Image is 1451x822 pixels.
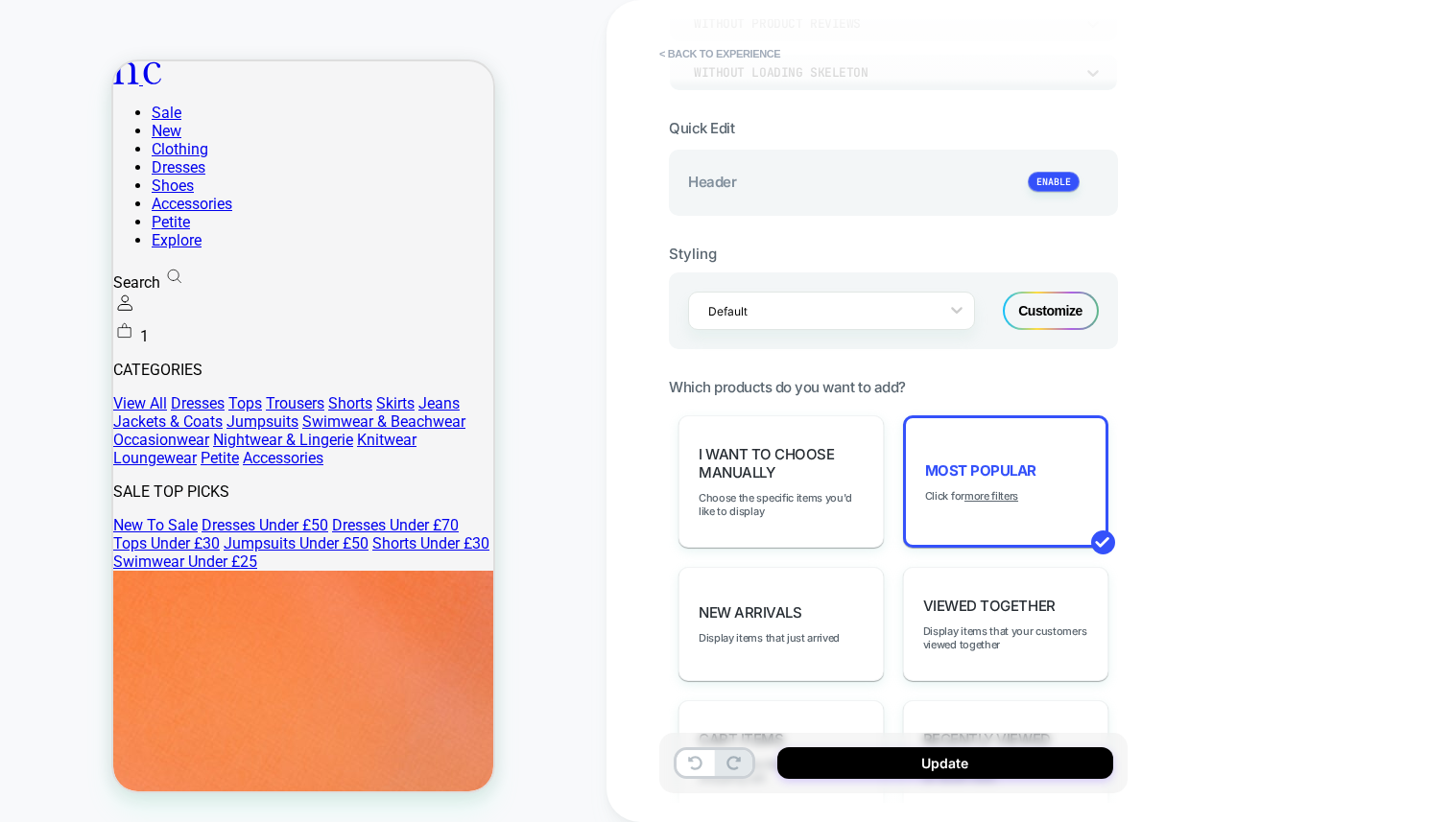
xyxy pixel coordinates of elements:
span: PRODUCT: Butter Yellow Drop Waist [PERSON_NAME] Midi Dress [d250446ylw] [185,14,339,45]
span: Choose the specific items you'd like to display [699,491,864,518]
a: Skirts [263,333,301,351]
a: Jumpsuits Under £50 [110,473,255,491]
a: Swimwear & Beachwear [189,351,352,369]
a: Shorts [215,333,259,351]
span: Display items that your customers viewed together [923,624,1088,651]
a: Accessories [130,388,210,406]
span: Quick Edit [669,119,734,137]
button: < Back to experience [650,38,790,69]
a: Tops [115,333,149,351]
a: Explore [38,170,88,188]
span: Header [688,173,736,191]
span: Theme: MAIN [377,14,451,45]
a: Nightwear & Lingerie [100,369,240,388]
a: Petite [87,388,126,406]
a: Knitwear [244,369,303,388]
a: Clothing [38,79,95,97]
u: more filters [964,489,1018,503]
button: Update [777,747,1113,779]
a: Petite [38,152,77,170]
span: Cart Items [699,730,783,748]
span: Viewed Together [923,597,1056,615]
a: Shoes [38,115,81,133]
a: Dresses Under £70 [219,455,345,473]
a: Accessories [38,133,119,152]
span: Which products do you want to add? [669,378,906,396]
div: Without Product Reviews [694,15,1074,32]
span: Display items that just arrived [699,631,840,645]
a: Shorts Under £30 [259,473,376,491]
a: Dresses [58,333,111,351]
span: Click for [925,489,1018,503]
a: Trousers [153,333,211,351]
span: I want to choose manually [699,445,864,481]
div: WITHOUT LOADING SKELETON [694,64,1074,81]
a: New [38,60,68,79]
span: Most Popular [925,461,1036,480]
a: Sale [38,42,68,60]
span: 1 [27,266,36,284]
a: Jumpsuits [113,351,185,369]
a: Jeans [305,333,346,351]
a: Dresses Under £50 [88,455,215,473]
div: Styling [669,245,1118,263]
span: New Arrivals [699,603,801,622]
span: Recently Viewed [923,730,1051,748]
a: Dresses [38,97,92,115]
